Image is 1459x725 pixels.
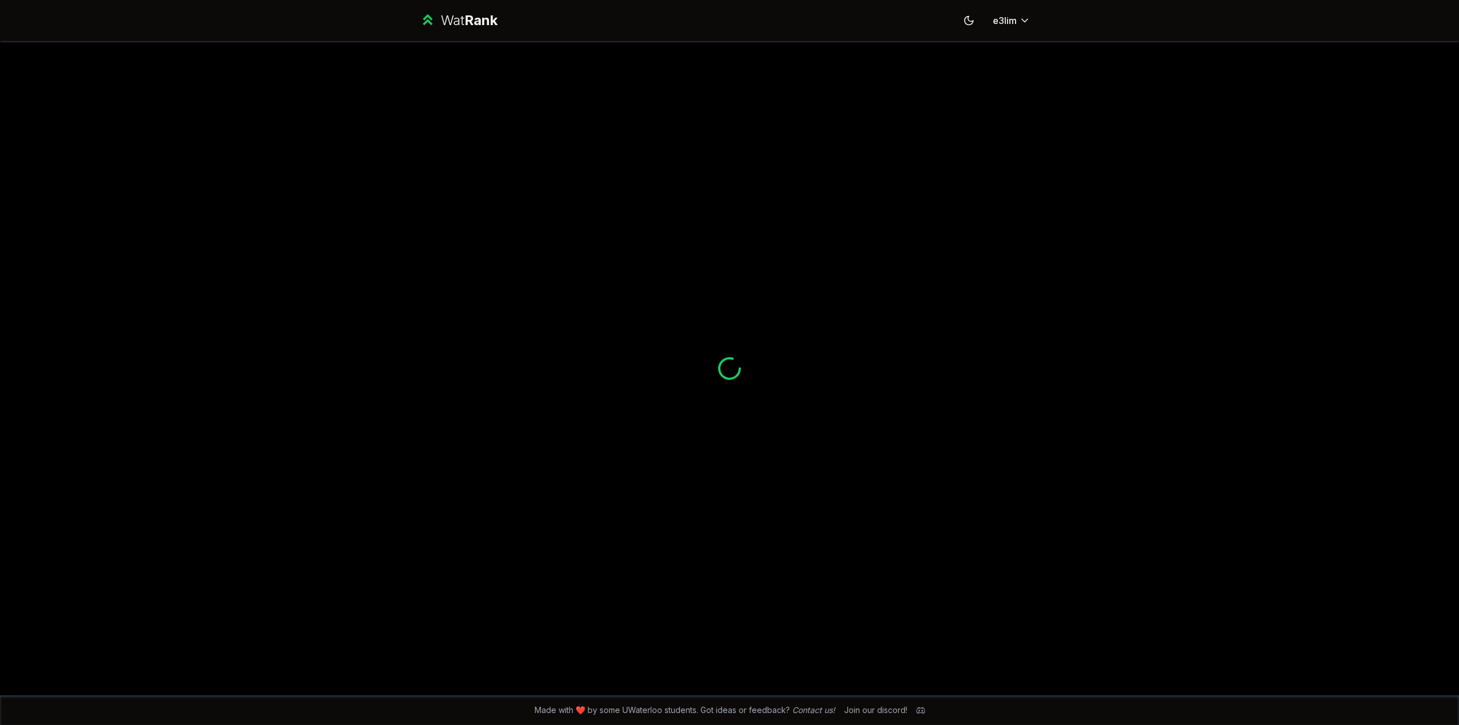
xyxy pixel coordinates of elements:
[984,10,1040,31] button: e3lim
[535,704,835,716] span: Made with ❤️ by some UWaterloo students. Got ideas or feedback?
[464,12,498,29] span: Rank
[419,11,498,30] a: WatRank
[993,14,1017,27] span: e3lim
[441,11,498,30] div: Wat
[792,705,835,715] a: Contact us!
[844,704,907,716] div: Join our discord!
